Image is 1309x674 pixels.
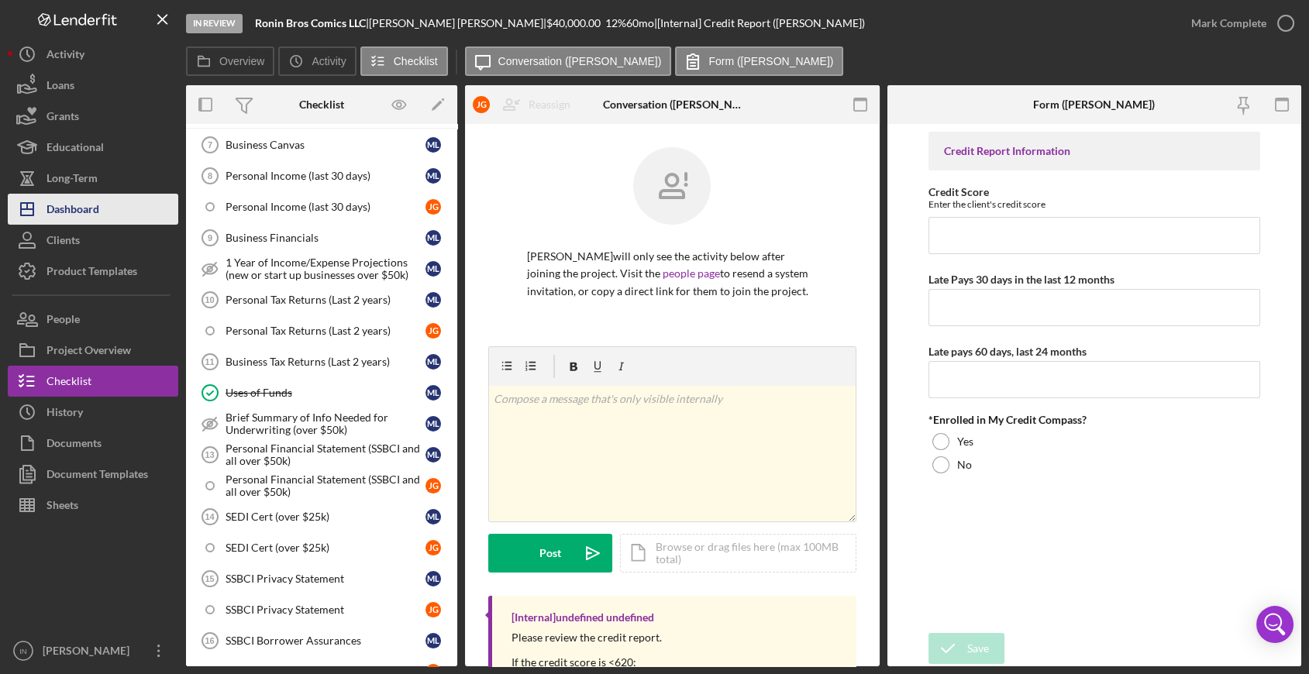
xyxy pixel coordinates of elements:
a: people page [663,267,720,280]
label: Activity [312,55,346,67]
tspan: 7 [208,140,212,150]
div: People [47,304,80,339]
button: History [8,397,178,428]
label: Form ([PERSON_NAME]) [708,55,833,67]
div: Loans [47,70,74,105]
label: Late pays 60 days, last 24 months [928,345,1087,358]
div: J G [473,96,490,113]
button: JGReassign [465,89,586,120]
button: Activity [8,39,178,70]
button: Post [488,534,612,573]
button: Loans [8,70,178,101]
div: SSBCI Privacy Statement [226,573,425,585]
button: Save [928,633,1004,664]
tspan: 14 [205,512,215,521]
button: Form ([PERSON_NAME]) [675,46,843,76]
b: Ronin Bros Comics LLC [255,16,366,29]
div: J G [425,478,441,493]
a: Long-Term [8,163,178,194]
div: Sheets [47,490,78,524]
div: Educational [47,132,104,167]
button: Educational [8,132,178,163]
div: Activity [47,39,84,74]
div: 60 mo [626,17,654,29]
div: M L [425,168,441,184]
div: Product Templates [47,256,137,291]
div: M L [425,416,441,432]
button: Conversation ([PERSON_NAME]) [465,46,672,76]
a: 1 Year of Income/Expense Projections (new or start up businesses over $50k)ML [194,253,450,284]
a: Grants [8,101,178,132]
div: Dashboard [47,194,99,229]
div: Personal Financial Statement (SSBCI and all over $50k) [226,442,425,467]
div: Business Tax Returns (Last 2 years) [226,356,425,368]
div: Checklist [47,366,91,401]
div: J G [425,540,441,555]
a: Personal Income (last 30 days)JG [194,191,450,222]
div: SSBCI Privacy Statement [226,604,425,616]
div: Business Canvas [226,139,425,151]
button: Mark Complete [1176,8,1301,39]
div: M L [425,633,441,648]
div: Checklist [299,98,344,111]
div: Save [967,633,989,664]
a: Sheets [8,490,178,521]
div: J G [425,199,441,215]
button: Checklist [8,366,178,397]
div: J G [425,323,441,339]
div: Personal Tax Returns (Last 2 years) [226,294,425,306]
a: Document Templates [8,459,178,490]
p: [PERSON_NAME] will only see the activity below after joining the project. Visit the to resend a s... [527,248,818,300]
tspan: 11 [205,357,214,366]
div: Document Templates [47,459,148,493]
div: Personal Tax Returns (Last 2 years) [226,325,425,337]
div: Documents [47,428,102,463]
div: History [47,397,83,432]
a: 16SSBCI Borrower AssurancesML [194,625,450,656]
a: Personal Tax Returns (Last 2 years)JG [194,315,450,346]
button: Dashboard [8,194,178,225]
div: SSBCI Borrower Assurances [226,634,425,647]
div: Conversation ([PERSON_NAME]) [603,98,741,111]
tspan: 16 [205,636,214,645]
div: SEDI Cert (over $25k) [226,542,425,554]
div: M L [425,354,441,370]
a: 11Business Tax Returns (Last 2 years)ML [194,346,450,377]
button: IN[PERSON_NAME] [8,635,178,666]
div: SEDI Cert (over $25k) [226,511,425,523]
div: M L [425,509,441,524]
tspan: 8 [208,171,212,181]
a: 15SSBCI Privacy StatementML [194,563,450,594]
button: Activity [278,46,356,76]
button: Project Overview [8,335,178,366]
text: IN [19,647,27,655]
div: [Internal] undefined undefined [512,611,654,624]
tspan: 13 [205,450,214,459]
div: M L [425,571,441,586]
div: M L [425,385,441,401]
div: In Review [186,14,243,33]
a: Uses of FundsML [194,377,450,408]
div: J G [425,602,441,617]
div: Personal Financial Statement (SSBCI and all over $50k) [226,473,425,498]
div: Please review the credit report. [512,631,841,644]
button: Clients [8,225,178,256]
div: Open Intercom Messenger [1256,606,1293,643]
div: Project Overview [47,335,131,370]
tspan: 10 [205,295,214,304]
button: Checklist [360,46,448,76]
tspan: 15 [205,574,214,583]
a: 14SEDI Cert (over $25k)ML [194,501,450,532]
div: 1 Year of Income/Expense Projections (new or start up businesses over $50k) [226,256,425,281]
label: Overview [219,55,264,67]
a: SEDI Cert (over $25k)JG [194,532,450,563]
div: Brief Summary of Info Needed for Underwriting (over $50k) [226,411,425,436]
label: Late Pays 30 days in the last 12 months [928,273,1114,286]
div: Mark Complete [1191,8,1266,39]
div: $40,000.00 [546,17,605,29]
a: 8Personal Income (last 30 days)ML [194,160,450,191]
